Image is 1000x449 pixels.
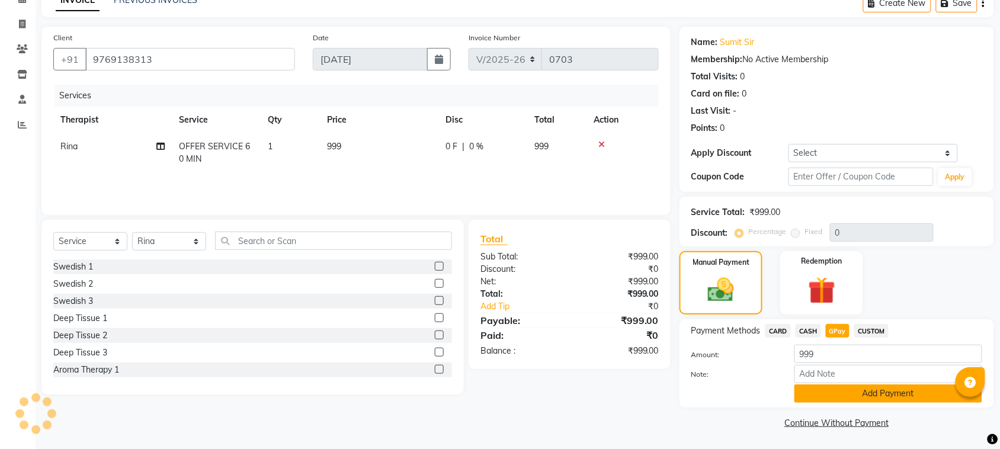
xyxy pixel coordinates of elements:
[794,365,982,383] input: Add Note
[586,300,668,313] div: ₹0
[794,384,982,403] button: Add Payment
[55,85,668,107] div: Services
[472,251,570,263] div: Sub Total:
[826,324,850,338] span: GPay
[796,324,821,338] span: CASH
[800,274,844,307] img: _gift.svg
[691,206,745,219] div: Service Total:
[802,256,842,267] label: Redemption
[472,313,570,328] div: Payable:
[462,140,464,153] span: |
[53,347,107,359] div: Deep Tissue 3
[569,288,668,300] div: ₹999.00
[691,325,761,337] span: Payment Methods
[569,328,668,342] div: ₹0
[53,295,93,307] div: Swedish 3
[733,105,737,117] div: -
[691,53,982,66] div: No Active Membership
[527,107,586,133] th: Total
[691,227,728,239] div: Discount:
[472,263,570,275] div: Discount:
[445,140,457,153] span: 0 F
[215,232,452,250] input: Search or Scan
[172,107,261,133] th: Service
[472,328,570,342] div: Paid:
[789,168,934,186] input: Enter Offer / Coupon Code
[805,226,823,237] label: Fixed
[691,53,743,66] div: Membership:
[682,349,786,360] label: Amount:
[85,48,295,70] input: Search by Name/Mobile/Email/Code
[691,70,738,83] div: Total Visits:
[480,233,508,245] span: Total
[569,251,668,263] div: ₹999.00
[569,275,668,288] div: ₹999.00
[569,345,668,357] div: ₹999.00
[469,140,483,153] span: 0 %
[691,171,789,183] div: Coupon Code
[682,417,992,429] a: Continue Without Payment
[261,107,320,133] th: Qty
[794,345,982,363] input: Amount
[320,107,438,133] th: Price
[472,288,570,300] div: Total:
[53,33,72,43] label: Client
[534,141,549,152] span: 999
[765,324,791,338] span: CARD
[691,88,740,100] div: Card on file:
[700,275,742,305] img: _cash.svg
[569,313,668,328] div: ₹999.00
[569,263,668,275] div: ₹0
[53,364,119,376] div: Aroma Therapy 1
[268,141,273,152] span: 1
[720,36,755,49] a: Sumit Sir
[313,33,329,43] label: Date
[742,88,747,100] div: 0
[60,141,78,152] span: Rina
[749,226,787,237] label: Percentage
[938,168,972,186] button: Apply
[469,33,520,43] label: Invoice Number
[691,122,718,134] div: Points:
[53,278,93,290] div: Swedish 2
[53,261,93,273] div: Swedish 1
[691,105,731,117] div: Last Visit:
[682,369,786,380] label: Note:
[741,70,745,83] div: 0
[472,275,570,288] div: Net:
[691,147,789,159] div: Apply Discount
[53,312,107,325] div: Deep Tissue 1
[53,329,107,342] div: Deep Tissue 2
[438,107,527,133] th: Disc
[53,107,172,133] th: Therapist
[472,300,586,313] a: Add Tip
[720,122,725,134] div: 0
[472,345,570,357] div: Balance :
[586,107,659,133] th: Action
[691,36,718,49] div: Name:
[750,206,781,219] div: ₹999.00
[327,141,341,152] span: 999
[693,257,749,268] label: Manual Payment
[179,141,250,164] span: OFFER SERVICE 60 MIN
[854,324,889,338] span: CUSTOM
[53,48,86,70] button: +91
